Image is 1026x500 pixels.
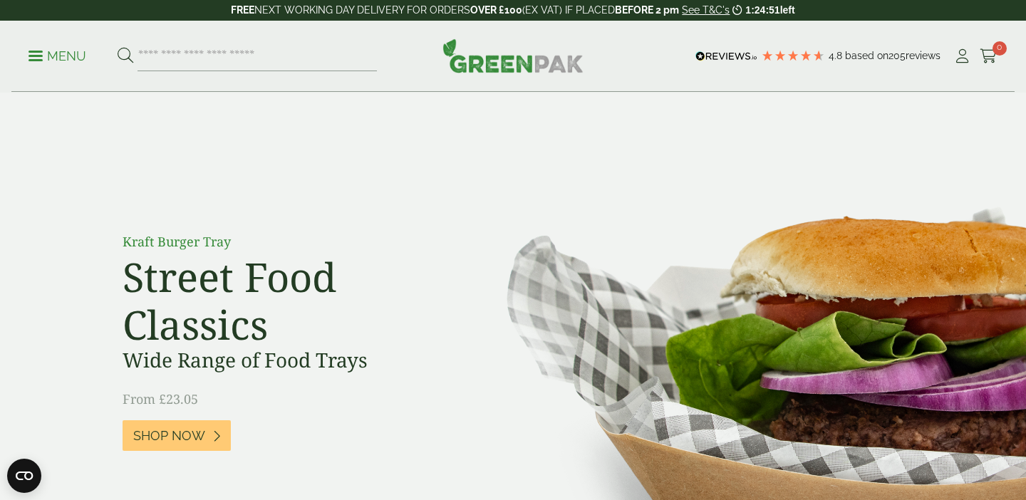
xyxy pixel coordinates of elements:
[980,49,997,63] i: Cart
[829,50,845,61] span: 4.8
[442,38,584,73] img: GreenPak Supplies
[845,50,888,61] span: Based on
[745,4,779,16] span: 1:24:51
[615,4,679,16] strong: BEFORE 2 pm
[888,50,906,61] span: 205
[470,4,522,16] strong: OVER £100
[953,49,971,63] i: My Account
[28,48,86,65] p: Menu
[682,4,730,16] a: See T&C's
[761,49,825,62] div: 4.79 Stars
[980,46,997,67] a: 0
[993,41,1007,56] span: 0
[28,48,86,62] a: Menu
[133,428,205,444] span: Shop Now
[123,253,443,348] h2: Street Food Classics
[695,51,757,61] img: REVIEWS.io
[231,4,254,16] strong: FREE
[123,232,443,251] p: Kraft Burger Tray
[906,50,940,61] span: reviews
[123,390,198,407] span: From £23.05
[7,459,41,493] button: Open CMP widget
[123,420,231,451] a: Shop Now
[780,4,795,16] span: left
[123,348,443,373] h3: Wide Range of Food Trays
